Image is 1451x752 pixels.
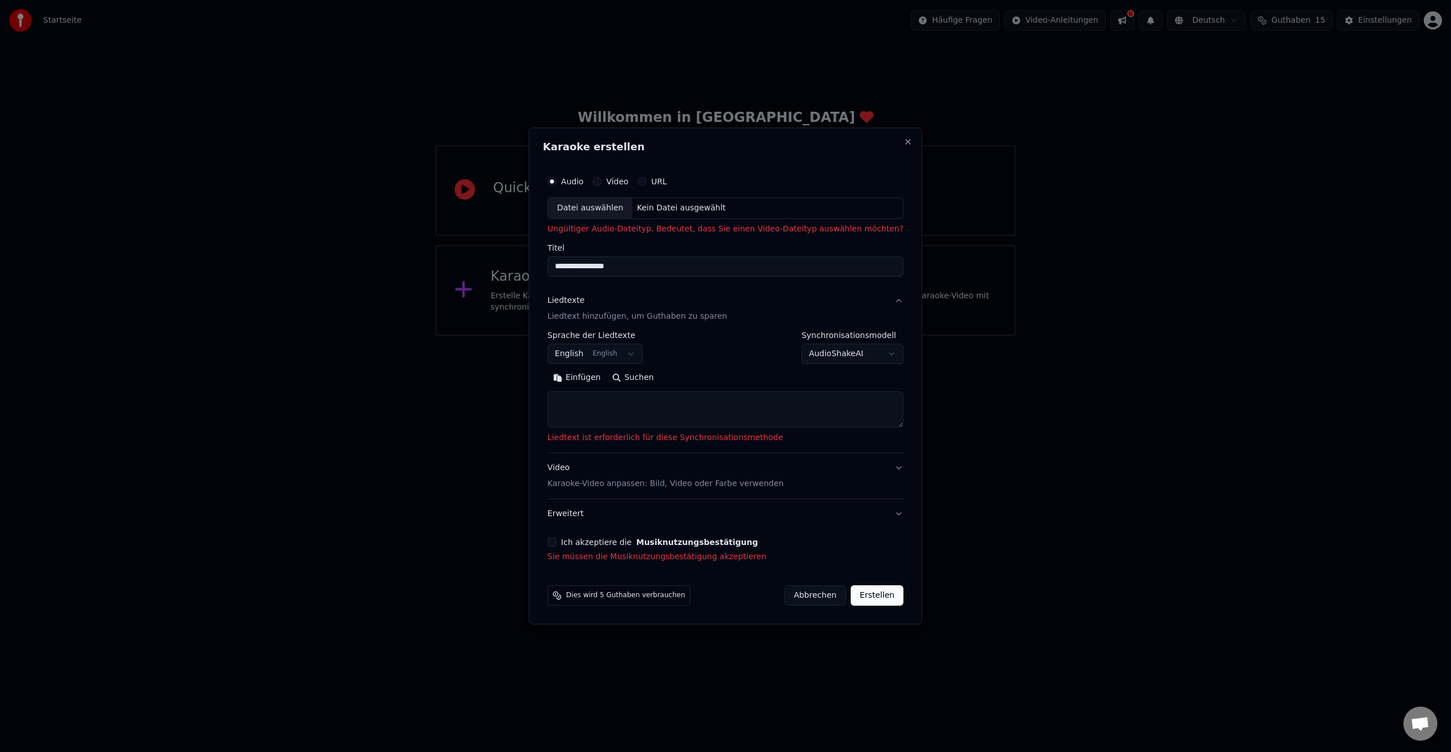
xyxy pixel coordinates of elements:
p: Liedtext ist erforderlich für diese Synchronisationsmethode [548,432,903,443]
div: Liedtexte [548,295,584,306]
label: Titel [548,244,903,252]
button: Erweitert [548,499,903,529]
button: VideoKaraoke-Video anpassen: Bild, Video oder Farbe verwenden [548,453,903,498]
div: LiedtexteLiedtext hinzufügen, um Guthaben zu sparen [548,331,903,453]
label: Synchronisationsmodell [801,331,903,339]
button: Ich akzeptiere die [636,538,758,546]
button: LiedtexteLiedtext hinzufügen, um Guthaben zu sparen [548,286,903,331]
label: URL [651,178,667,185]
button: Suchen [606,369,660,387]
label: Video [606,178,629,185]
p: Liedtext hinzufügen, um Guthaben zu sparen [548,311,727,322]
label: Audio [561,178,584,185]
span: Dies wird 5 Guthaben verbrauchen [566,591,685,600]
label: Sprache der Liedtexte [548,331,643,339]
p: Ungültiger Audio-Dateityp. Bedeutet, dass Sie einen Video-Dateityp auswählen möchten? [548,223,903,235]
p: Karaoke-Video anpassen: Bild, Video oder Farbe verwenden [548,478,784,489]
button: Abbrechen [784,585,846,606]
button: Einfügen [548,369,606,387]
label: Ich akzeptiere die [561,538,758,546]
button: Erstellen [851,585,903,606]
div: Video [548,462,784,489]
div: Datei auswählen [548,198,633,218]
p: Sie müssen die Musiknutzungsbestätigung akzeptieren [548,551,903,563]
div: Kein Datei ausgewählt [633,202,731,214]
h2: Karaoke erstellen [543,142,908,152]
